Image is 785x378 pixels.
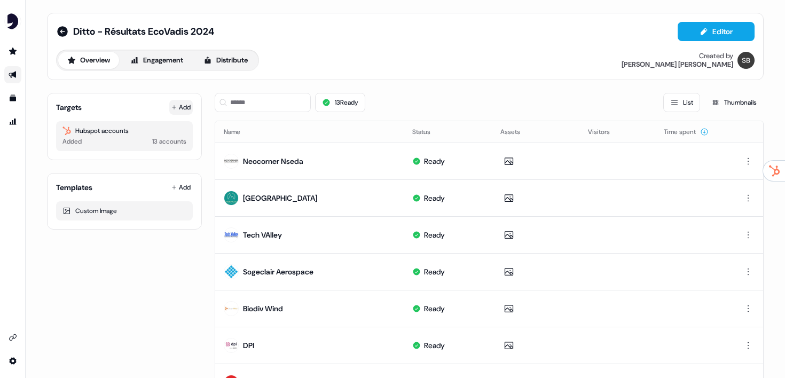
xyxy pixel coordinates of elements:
button: Editor [678,22,755,41]
div: Neocorner Nseda [243,156,303,167]
div: Ready [424,193,445,203]
button: Distribute [194,52,257,69]
button: Time spent [664,122,709,141]
div: Ready [424,266,445,277]
button: Engagement [121,52,192,69]
th: Assets [492,121,580,143]
button: Add [169,100,193,115]
div: Templates [56,182,92,193]
div: Sogeclair Aerospace [243,266,313,277]
button: List [663,93,700,112]
div: Ready [424,303,445,314]
div: [GEOGRAPHIC_DATA] [243,193,317,203]
div: Added [62,136,82,147]
span: Ditto - Résultats EcoVadis 2024 [73,25,214,38]
div: Biodiv Wind [243,303,283,314]
div: 13 accounts [152,136,186,147]
a: Editor [678,27,755,38]
a: Go to prospects [4,43,21,60]
div: Ready [424,340,445,351]
a: Go to integrations [4,352,21,369]
button: Visitors [588,122,623,141]
button: 13Ready [315,93,365,112]
a: Go to templates [4,90,21,107]
button: Status [412,122,443,141]
a: Go to attribution [4,113,21,130]
div: Ready [424,156,445,167]
div: Targets [56,102,82,113]
button: Name [224,122,253,141]
img: Simon [737,52,755,69]
div: Ready [424,230,445,240]
div: [PERSON_NAME] [PERSON_NAME] [622,60,733,69]
div: Tech VAlley [243,230,282,240]
div: Created by [699,52,733,60]
div: DPI [243,340,254,351]
button: Overview [58,52,119,69]
a: Go to outbound experience [4,66,21,83]
div: Hubspot accounts [62,125,186,136]
button: Thumbnails [704,93,764,112]
button: Add [169,180,193,195]
div: Custom Image [62,206,186,216]
a: Go to integrations [4,329,21,346]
